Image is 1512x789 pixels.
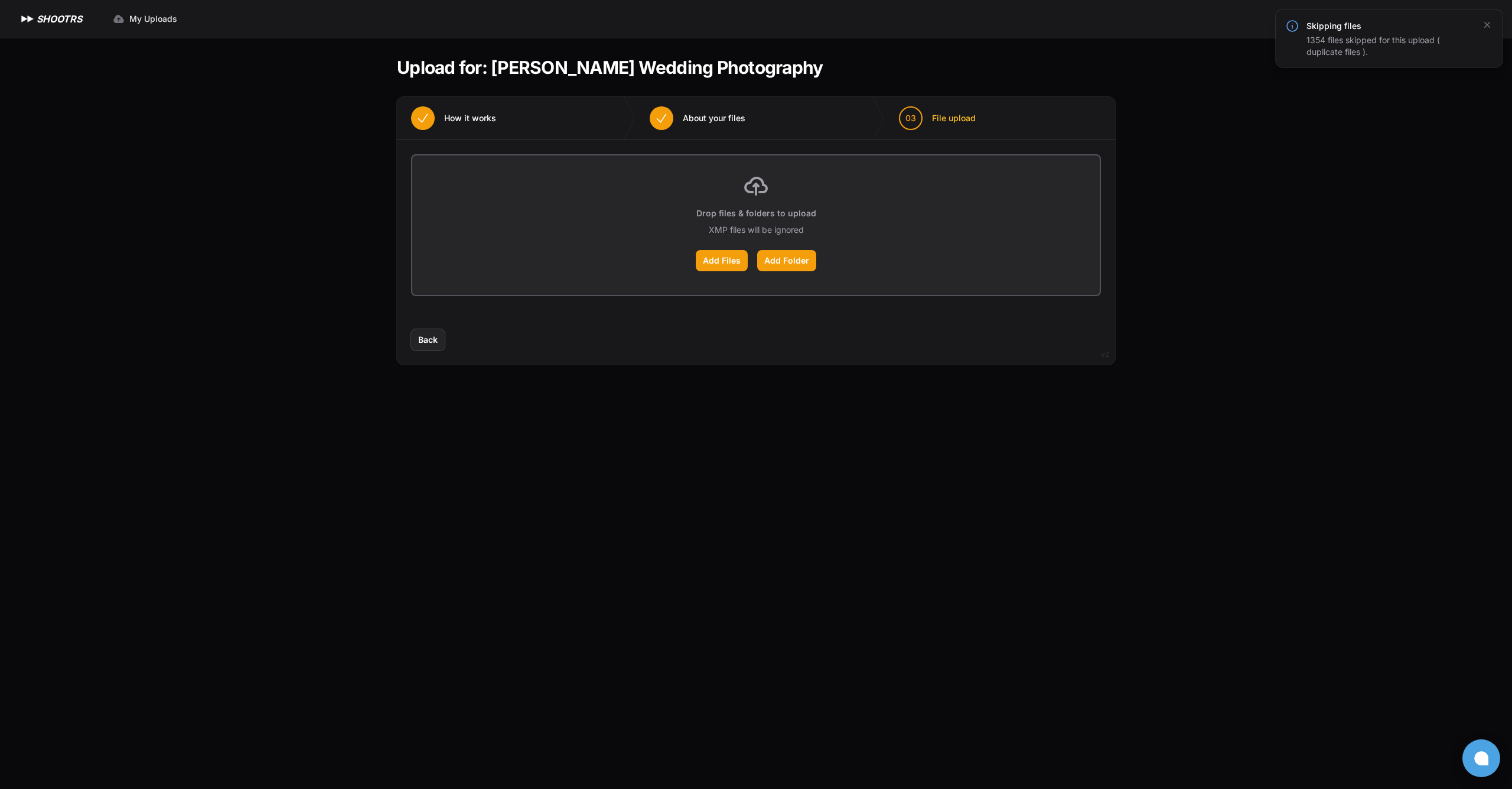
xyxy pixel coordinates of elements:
[757,250,816,271] label: Add Folder
[397,57,823,78] h1: Upload for: [PERSON_NAME] Wedding Photography
[418,334,438,346] span: Back
[1306,20,1474,32] h3: Skipping files
[932,112,976,124] span: File upload
[19,12,82,26] a: SHOOTRS SHOOTRS
[397,97,510,139] button: How it works
[1306,34,1474,58] div: 1354 files skipped for this upload ( duplicate files ).
[636,97,760,139] button: About your files
[885,97,990,139] button: 03 File upload
[129,13,177,25] span: My Uploads
[19,12,37,26] img: SHOOTRS
[1462,739,1500,777] button: Open chat window
[905,112,916,124] span: 03
[444,112,496,124] span: How it works
[683,112,745,124] span: About your files
[411,329,445,350] button: Back
[1101,348,1109,362] div: v2
[696,207,816,219] p: Drop files & folders to upload
[696,250,748,271] label: Add Files
[37,12,82,26] h1: SHOOTRS
[106,8,184,30] a: My Uploads
[709,224,804,236] p: XMP files will be ignored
